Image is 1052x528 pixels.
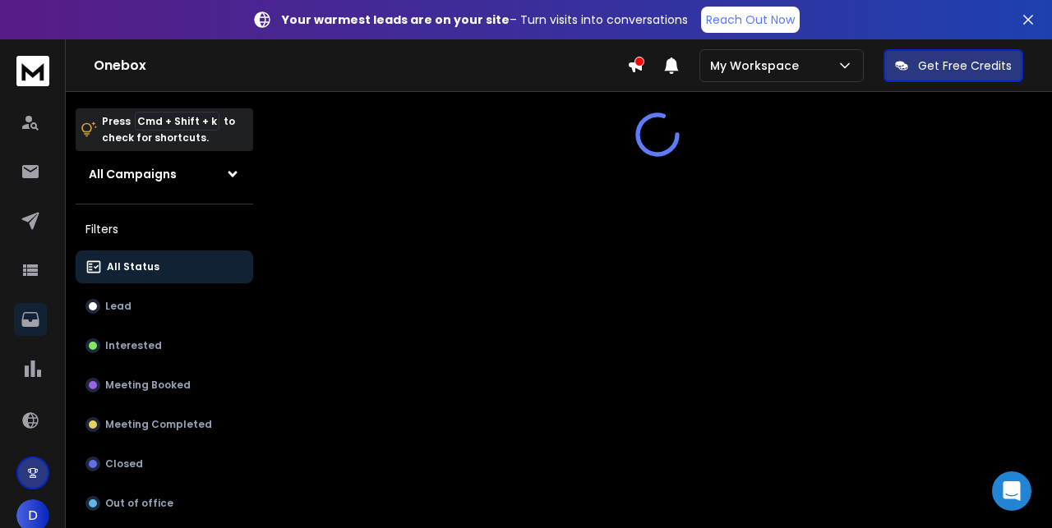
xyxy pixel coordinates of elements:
p: Lead [105,300,131,313]
button: Meeting Completed [76,408,253,441]
button: All Status [76,250,253,283]
h1: Onebox [94,56,627,76]
div: Open Intercom Messenger [992,471,1031,511]
h3: Filters [76,218,253,241]
p: – Turn visits into conversations [282,11,688,28]
button: Closed [76,448,253,480]
p: All Status [107,260,159,273]
p: Press to check for shortcuts. [102,113,235,146]
button: Out of office [76,487,253,520]
button: All Campaigns [76,158,253,191]
p: Get Free Credits [918,57,1012,74]
p: Interested [105,339,162,352]
h1: All Campaigns [89,166,177,182]
p: Closed [105,457,143,471]
p: Meeting Completed [105,418,212,431]
button: Get Free Credits [884,49,1023,82]
button: Meeting Booked [76,369,253,402]
strong: Your warmest leads are on your site [282,11,510,28]
p: Out of office [105,497,173,510]
p: My Workspace [710,57,805,74]
button: Lead [76,290,253,323]
a: Reach Out Now [701,7,800,33]
button: Interested [76,329,253,362]
p: Reach Out Now [706,11,795,28]
p: Meeting Booked [105,379,191,392]
span: Cmd + Shift + k [135,112,219,131]
img: logo [16,56,49,86]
